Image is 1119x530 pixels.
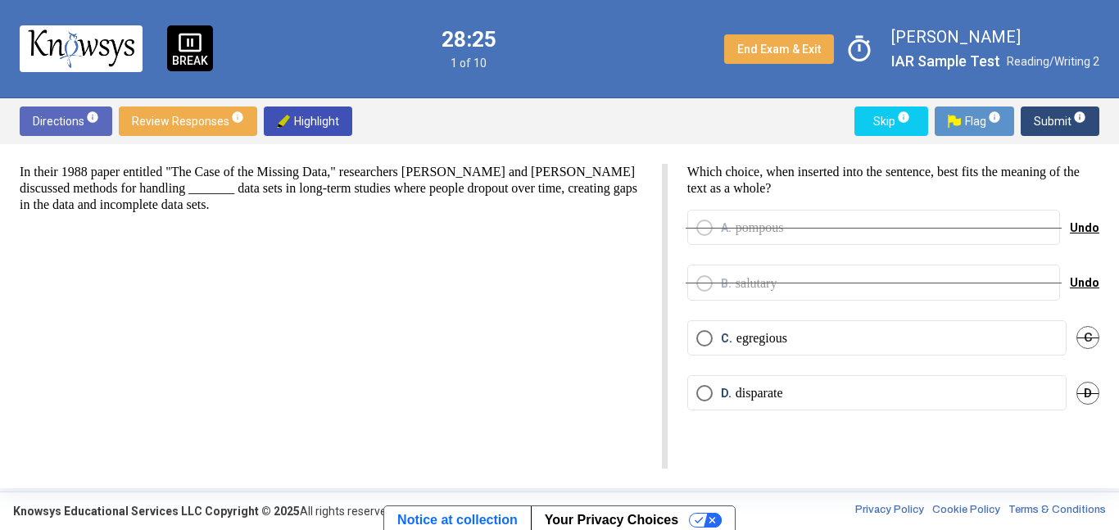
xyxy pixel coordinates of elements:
span: C. [721,330,736,347]
button: End Exam & Exit [724,34,834,64]
span: End Exam & Exit [737,43,821,56]
label: [PERSON_NAME] [891,26,1099,48]
p: Which choice, when inserted into the sentence, best fits the meaning of the text as a whole? [687,164,1099,197]
span: C [1076,326,1099,349]
span: Highlight [277,106,339,136]
a: Terms & Conditions [1008,503,1106,519]
mat-radio-group: Select an option [687,210,1099,430]
img: knowsys-logo.png [28,29,134,67]
a: Privacy Policy [855,503,924,519]
p: BREAK [172,55,208,66]
button: Review Responsesinfo [119,106,257,136]
span: D [1076,382,1099,405]
strong: Knowsys Educational Services LLC Copyright © 2025 [13,505,300,518]
span: Skip [868,106,915,136]
span: info [988,111,1001,124]
span: 1 of 10 [442,57,496,70]
span: Submit [1034,106,1086,136]
span: info [86,111,99,124]
span: info [897,111,910,124]
button: Directionsinfo [20,106,112,136]
img: Flag.png [948,115,961,128]
label: 28:25 [442,29,496,50]
span: Directions [33,106,99,136]
span: info [231,111,244,124]
span: Reading/Writing 2 [1007,55,1099,68]
button: Skipinfo [854,106,928,136]
span: timer [840,30,878,68]
span: D. [721,385,736,401]
p: In their 1988 paper entitled "The Case of the Missing Data," researchers [PERSON_NAME] and [PERSO... [20,164,642,213]
span: Review Responses [132,106,244,136]
button: Submitinfo [1021,106,1099,136]
p: egregious [736,330,787,347]
div: All rights reserved. [13,503,396,519]
span: Undo [1070,221,1099,234]
a: Cookie Policy [932,503,1000,519]
button: highlighter-img.pngHighlight [264,106,352,136]
span: info [1073,111,1086,124]
span: Undo [1070,276,1099,289]
span: Flag [948,106,1001,136]
img: highlighter-img.png [277,115,290,128]
button: Flag.pngFlaginfo [935,106,1014,136]
span: pause_presentation [178,30,202,55]
p: disparate [736,385,783,401]
label: IAR Sample Test [891,51,1000,72]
